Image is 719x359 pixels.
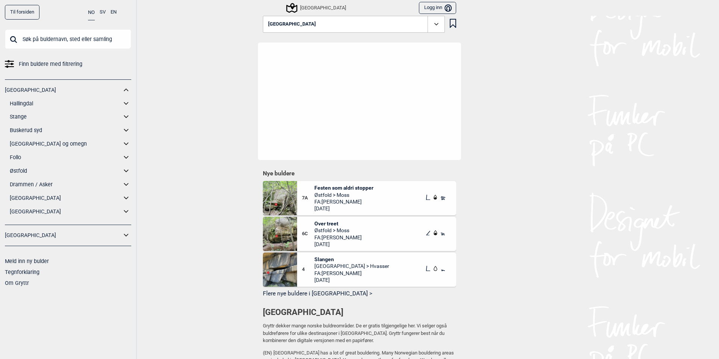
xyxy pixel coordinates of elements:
[314,205,373,212] span: [DATE]
[263,217,456,251] div: Over treet6COver treetØstfold > MossFA:[PERSON_NAME][DATE]
[314,198,373,205] span: FA: [PERSON_NAME]
[314,192,373,198] span: Østfold > Moss
[314,277,389,283] span: [DATE]
[88,5,95,20] button: NO
[10,166,121,176] a: Østfold
[263,181,456,215] div: Festen som aldri stopper7AFesten som aldri stopperØstfold > MossFA:[PERSON_NAME][DATE]
[111,5,117,20] button: EN
[10,152,121,163] a: Follo
[302,231,314,237] span: 6C
[5,258,49,264] a: Meld inn ny bulder
[314,241,362,248] span: [DATE]
[314,234,362,241] span: FA: [PERSON_NAME]
[302,195,314,201] span: 7A
[263,253,297,287] img: Slangen
[100,5,106,20] button: SV
[10,98,121,109] a: Hallingdal
[263,16,445,33] button: [GEOGRAPHIC_DATA]
[263,217,297,251] img: Over treet
[263,253,456,287] div: Slangen4Slangen[GEOGRAPHIC_DATA] > HvasserFA:[PERSON_NAME][DATE]
[10,206,121,217] a: [GEOGRAPHIC_DATA]
[263,322,456,344] p: Gryttr dekker mange norske buldreområder. De er gratis tilgjengelige her. Vi selger også buldrefø...
[314,263,389,269] span: [GEOGRAPHIC_DATA] > Hvasser
[10,138,121,149] a: [GEOGRAPHIC_DATA] og omegn
[5,280,29,286] a: Om Gryttr
[263,170,456,177] h1: Nye buldere
[268,21,316,27] span: [GEOGRAPHIC_DATA]
[302,266,314,273] span: 4
[5,269,39,275] a: Tegnforklaring
[10,193,121,204] a: [GEOGRAPHIC_DATA]
[263,307,456,318] h1: [GEOGRAPHIC_DATA]
[19,59,82,70] span: Finn buldere med filtrering
[5,29,131,49] input: Søk på buldernavn, sted eller samling
[419,2,456,14] button: Logg inn
[10,125,121,136] a: Buskerud syd
[263,181,297,215] img: Festen som aldri stopper
[5,85,121,96] a: [GEOGRAPHIC_DATA]
[314,270,389,277] span: FA: [PERSON_NAME]
[5,59,131,70] a: Finn buldere med filtrering
[287,3,346,12] div: [GEOGRAPHIC_DATA]
[10,111,121,122] a: Stange
[314,184,373,191] span: Festen som aldri stopper
[5,230,121,241] a: [GEOGRAPHIC_DATA]
[314,220,362,227] span: Over treet
[10,179,121,190] a: Drammen / Asker
[263,288,456,300] button: Flere nye buldere i [GEOGRAPHIC_DATA] >
[314,227,362,234] span: Østfold > Moss
[5,5,39,20] a: Til forsiden
[314,256,389,263] span: Slangen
